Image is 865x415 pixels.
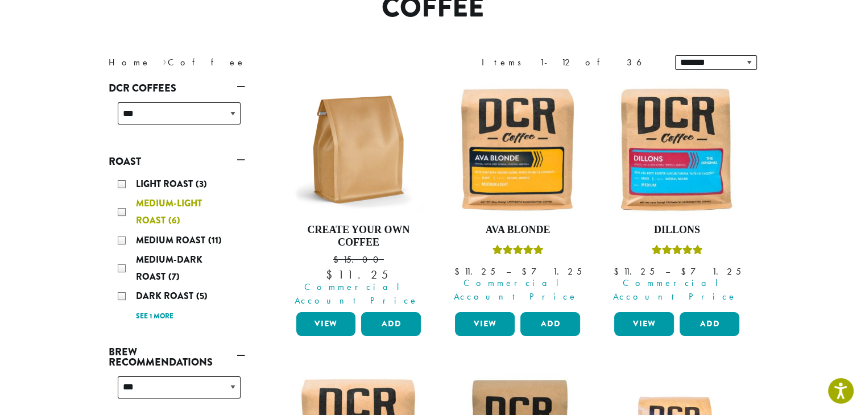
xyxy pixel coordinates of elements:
[208,234,222,247] span: (11)
[613,265,654,277] bdi: 11.25
[109,372,245,412] div: Brew Recommendations
[448,276,583,304] span: Commercial Account Price
[665,265,669,277] span: –
[136,177,196,190] span: Light Roast
[607,276,742,304] span: Commercial Account Price
[333,254,384,265] bdi: 15.00
[521,265,531,277] span: $
[296,312,356,336] a: View
[651,243,702,260] div: Rated 5.00 out of 5
[289,280,424,308] span: Commercial Account Price
[136,253,202,283] span: Medium-Dark Roast
[293,224,424,248] h4: Create Your Own Coffee
[455,312,515,336] a: View
[293,84,424,215] img: 12oz-Label-Free-Bag-KRAFT-e1707417954251.png
[109,98,245,138] div: DCR Coffees
[136,197,202,227] span: Medium-Light Roast
[520,312,580,336] button: Add
[109,56,151,68] a: Home
[136,311,173,322] a: See 1 more
[452,84,583,308] a: Ava BlondeRated 5.00 out of 5 Commercial Account Price
[611,84,742,308] a: DillonsRated 5.00 out of 5 Commercial Account Price
[613,265,623,277] span: $
[333,254,343,265] span: $
[492,243,543,260] div: Rated 5.00 out of 5
[168,214,180,227] span: (6)
[168,270,180,283] span: (7)
[196,177,207,190] span: (3)
[325,267,391,282] bdi: 11.25
[611,84,742,215] img: Dillons-12oz-300x300.jpg
[506,265,510,277] span: –
[611,224,742,236] h4: Dillons
[482,56,658,69] div: Items 1-12 of 36
[196,289,208,302] span: (5)
[361,312,421,336] button: Add
[109,342,245,372] a: Brew Recommendations
[452,84,583,215] img: Ava-Blonde-12oz-1-300x300.jpg
[163,52,167,69] span: ›
[325,267,337,282] span: $
[452,224,583,236] h4: Ava Blonde
[293,84,424,308] a: Create Your Own Coffee $15.00 Commercial Account Price
[109,152,245,171] a: Roast
[454,265,495,277] bdi: 11.25
[136,234,208,247] span: Medium Roast
[680,265,690,277] span: $
[109,78,245,98] a: DCR Coffees
[109,171,245,329] div: Roast
[680,265,740,277] bdi: 71.25
[614,312,674,336] a: View
[680,312,739,336] button: Add
[136,289,196,302] span: Dark Roast
[109,56,416,69] nav: Breadcrumb
[454,265,463,277] span: $
[521,265,581,277] bdi: 71.25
